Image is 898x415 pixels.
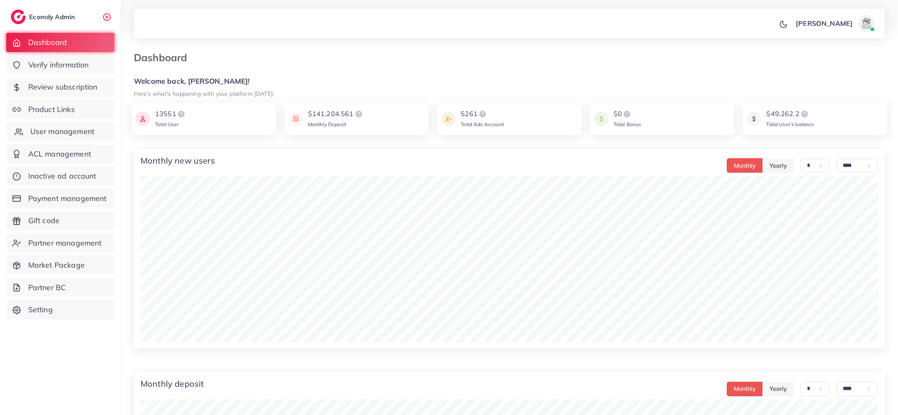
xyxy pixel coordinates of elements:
[176,109,186,119] img: logo
[28,171,96,181] span: Inactive ad account
[354,109,364,119] img: logo
[766,109,814,119] div: $49,262.2
[614,109,641,119] div: $0
[6,55,114,75] a: Verify information
[799,109,809,119] img: logo
[622,109,632,119] img: logo
[289,109,303,129] img: icon payment
[141,379,204,389] h4: Monthly deposit
[6,211,114,230] a: Gift code
[28,193,107,204] span: Payment management
[308,121,346,127] span: Monthly Deposit
[28,82,98,92] span: Review subscription
[594,109,609,129] img: icon payment
[6,166,114,186] a: Inactive ad account
[28,238,102,249] span: Partner management
[461,121,504,127] span: Total Ads Account
[28,282,66,293] span: Partner BC
[6,77,114,97] a: Review subscription
[747,109,761,129] img: icon payment
[6,33,114,52] a: Dashboard
[136,109,150,129] img: icon payment
[727,382,763,396] button: Monthly
[134,77,885,86] h5: Welcome back, [PERSON_NAME]!
[478,109,488,119] img: logo
[28,260,85,271] span: Market Package
[134,52,194,64] h3: Dashboard
[28,60,89,70] span: Verify information
[6,278,114,297] a: Partner BC
[28,215,59,226] span: Gift code
[766,121,814,127] span: Total User’s balance
[28,149,91,159] span: ACL management
[6,234,114,253] a: Partner management
[11,10,26,24] img: logo
[155,109,186,119] div: 13551
[28,304,53,315] span: Setting
[141,156,215,166] h4: Monthly new users
[6,122,114,141] a: User management
[762,382,794,396] button: Yearly
[727,158,763,173] button: Monthly
[134,90,274,97] small: Here's what's happening with your platform [DATE].
[6,144,114,164] a: ACL management
[28,37,67,48] span: Dashboard
[6,256,114,275] a: Market Package
[762,158,794,173] button: Yearly
[6,100,114,119] a: Product Links
[11,10,77,24] a: logoEcomdy Admin
[155,121,179,127] span: Total User
[441,109,456,129] img: icon payment
[28,104,75,115] span: Product Links
[308,109,364,119] div: $141,204.561
[30,126,94,137] span: User management
[614,121,641,127] span: Total Bonus
[461,109,504,119] div: 5261
[6,189,114,208] a: Payment management
[6,300,114,319] a: Setting
[29,13,77,21] h2: Ecomdy Admin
